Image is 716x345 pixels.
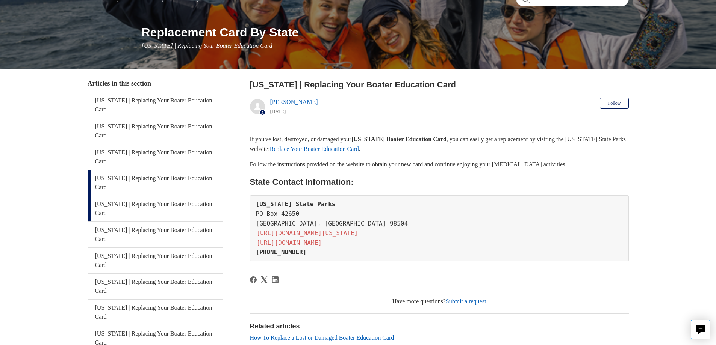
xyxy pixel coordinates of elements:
[250,78,629,91] h2: Washington | Replacing Your Boater Education Card
[250,160,629,169] p: Follow the instructions provided on the website to obtain your new card and continue enjoying you...
[256,238,322,247] a: [URL][DOMAIN_NAME]
[88,144,223,170] a: [US_STATE] | Replacing Your Boater Education Card
[250,195,629,261] pre: PO Box 42650 [GEOGRAPHIC_DATA], [GEOGRAPHIC_DATA] 98504
[261,276,268,283] a: X Corp
[88,222,223,247] a: [US_STATE] | Replacing Your Boater Education Card
[261,276,268,283] svg: Share this page on X Corp
[88,300,223,325] a: [US_STATE] | Replacing Your Boater Education Card
[272,276,279,283] svg: Share this page on LinkedIn
[600,98,628,109] button: Follow Article
[256,200,336,208] strong: [US_STATE] State Parks
[351,136,447,142] strong: [US_STATE] Boater Education Card
[270,146,359,152] a: Replace Your Boater Education Card
[142,23,629,41] h1: Replacement Card By State
[256,229,359,237] a: [URL][DOMAIN_NAME][US_STATE]
[142,42,272,49] span: [US_STATE] | Replacing Your Boater Education Card
[250,334,394,341] a: How To Replace a Lost or Damaged Boater Education Card
[88,118,223,144] a: [US_STATE] | Replacing Your Boater Education Card
[250,297,629,306] div: Have more questions?
[270,108,286,114] time: 05/22/2024, 12:15
[691,320,710,339] button: Live chat
[270,99,318,105] a: [PERSON_NAME]
[250,276,257,283] svg: Share this page on Facebook
[250,175,629,188] h2: State Contact Information:
[446,298,486,304] a: Submit a request
[88,248,223,273] a: [US_STATE] | Replacing Your Boater Education Card
[250,276,257,283] a: Facebook
[272,276,279,283] a: LinkedIn
[88,196,223,221] a: [US_STATE] | Replacing Your Boater Education Card
[88,92,223,118] a: [US_STATE] | Replacing Your Boater Education Card
[250,321,629,331] h2: Related articles
[256,249,307,256] strong: [PHONE_NUMBER]
[250,134,629,154] p: If you've lost, destroyed, or damaged your , you can easily get a replacement by visiting the [US...
[88,80,151,87] span: Articles in this section
[88,170,223,196] a: [US_STATE] | Replacing Your Boater Education Card
[88,274,223,299] a: [US_STATE] | Replacing Your Boater Education Card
